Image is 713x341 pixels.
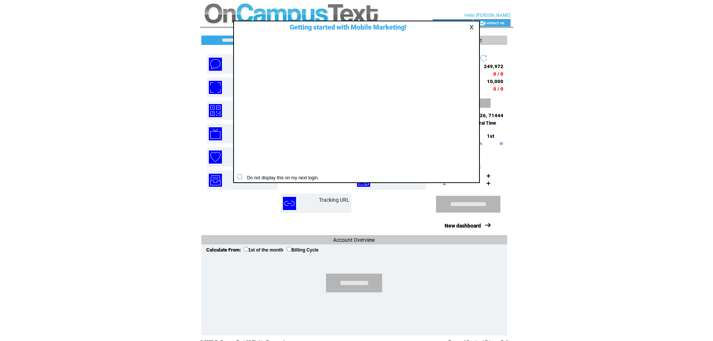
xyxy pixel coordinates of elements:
[487,79,503,84] span: 10,000
[485,20,505,25] a: contact us
[244,247,249,252] input: 1st of the month
[443,180,447,186] span: 2.
[333,237,375,243] span: Account Overview
[479,20,485,26] img: contact_us_icon.gif
[493,71,503,77] span: 0 / 0
[206,247,241,253] span: Calculate From:
[471,113,503,118] span: 76626, 71444
[484,64,503,69] span: 249,972
[244,247,283,253] label: 1st of the month
[319,197,350,203] a: Tracking URL
[283,197,296,210] img: tracking-url.png
[209,174,222,187] img: inbox.png
[470,121,496,126] span: Central Time
[287,247,292,252] input: Billing Cycle
[444,20,450,26] img: account_icon.gif
[445,223,481,229] a: New dashboard
[209,58,222,71] img: text-blast.png
[209,127,222,140] img: text-to-screen.png
[209,81,222,94] img: mobile-coupons.png
[209,150,222,164] img: birthday-wishes.png
[487,133,494,139] span: 1st
[209,104,222,117] img: qr-codes.png
[243,175,319,180] span: Do not display this on my next login.
[287,247,319,253] label: Billing Cycle
[498,142,503,145] img: help.gif
[493,86,503,92] span: 0 / 0
[464,13,510,18] span: Hello [PERSON_NAME]
[282,23,406,31] span: Getting started with Mobile Marketing!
